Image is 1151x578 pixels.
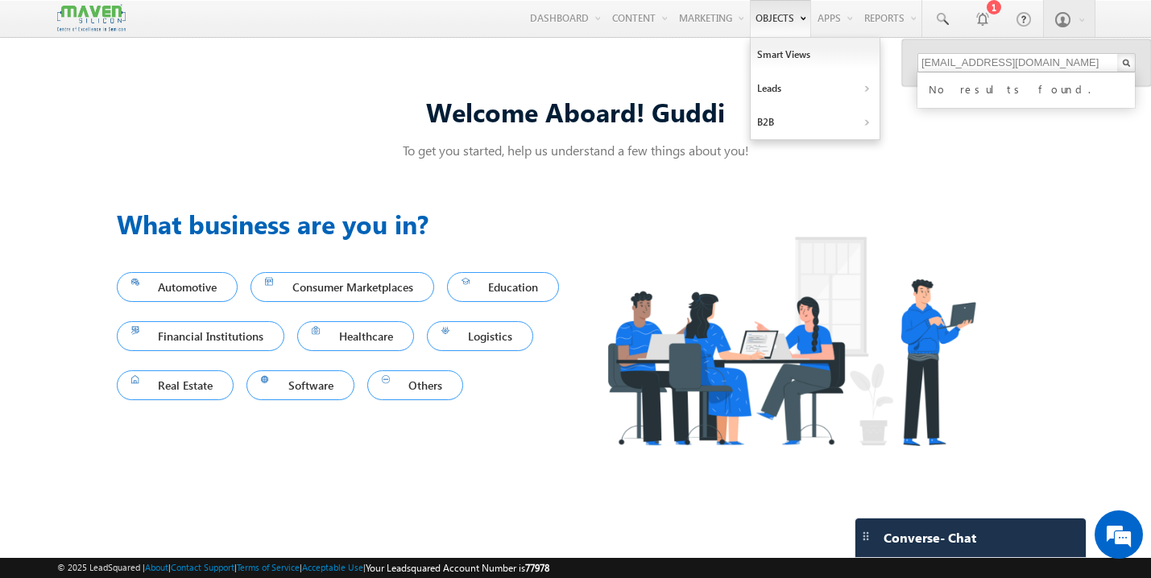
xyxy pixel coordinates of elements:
span: Consumer Marketplaces [265,276,420,298]
a: Leads [751,72,880,105]
a: Terms of Service [237,562,300,572]
h3: What business are you in? [117,204,576,243]
a: Acceptable Use [302,562,363,572]
span: Others [382,374,449,396]
img: Industry.png [576,204,1006,477]
span: 77978 [525,562,549,574]
div: No results found. [925,77,1141,98]
span: Financial Institutions [131,325,271,347]
span: Software [261,374,340,396]
span: Logistics [441,325,520,347]
input: Search Objects [917,53,1136,72]
span: Education [462,276,545,298]
a: B2B [751,105,880,139]
a: About [145,562,168,572]
a: Contact Support [171,562,234,572]
span: Real Estate [131,374,220,396]
span: Automotive [131,276,224,298]
span: Healthcare [312,325,400,347]
img: Custom Logo [57,4,125,32]
img: carter-drag [859,530,872,543]
div: Welcome Aboard! Guddi [117,94,1035,129]
span: Your Leadsquared Account Number is [366,562,549,574]
p: To get you started, help us understand a few things about you! [117,142,1035,159]
span: Converse - Chat [884,531,976,545]
a: Smart Views [751,38,880,72]
span: © 2025 LeadSquared | | | | | [57,560,549,576]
